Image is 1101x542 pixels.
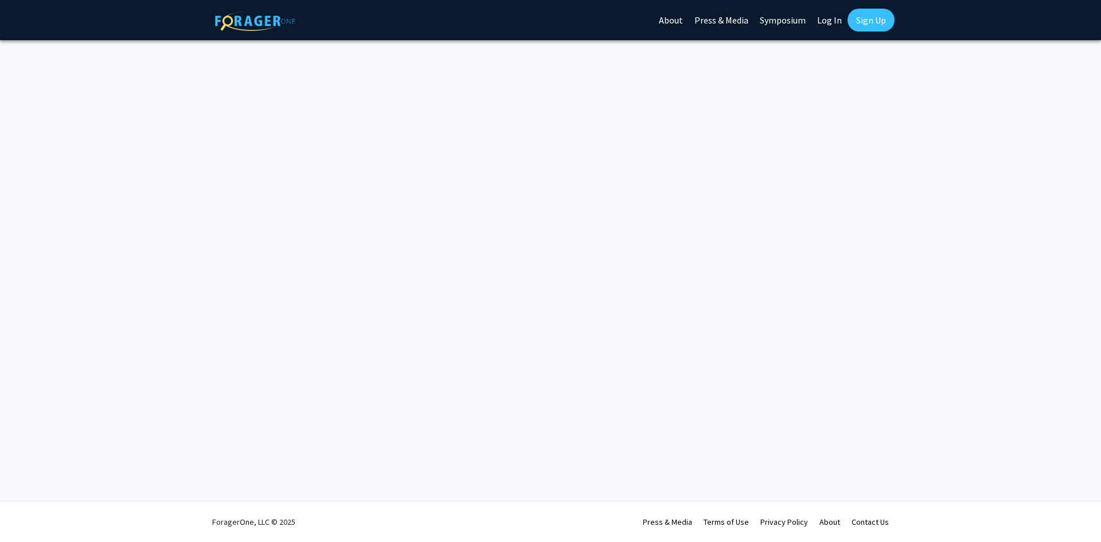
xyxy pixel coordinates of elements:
[760,517,808,527] a: Privacy Policy
[704,517,749,527] a: Terms of Use
[819,517,840,527] a: About
[852,517,889,527] a: Contact Us
[643,517,692,527] a: Press & Media
[212,502,295,542] div: ForagerOne, LLC © 2025
[215,11,295,31] img: ForagerOne Logo
[848,9,895,32] a: Sign Up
